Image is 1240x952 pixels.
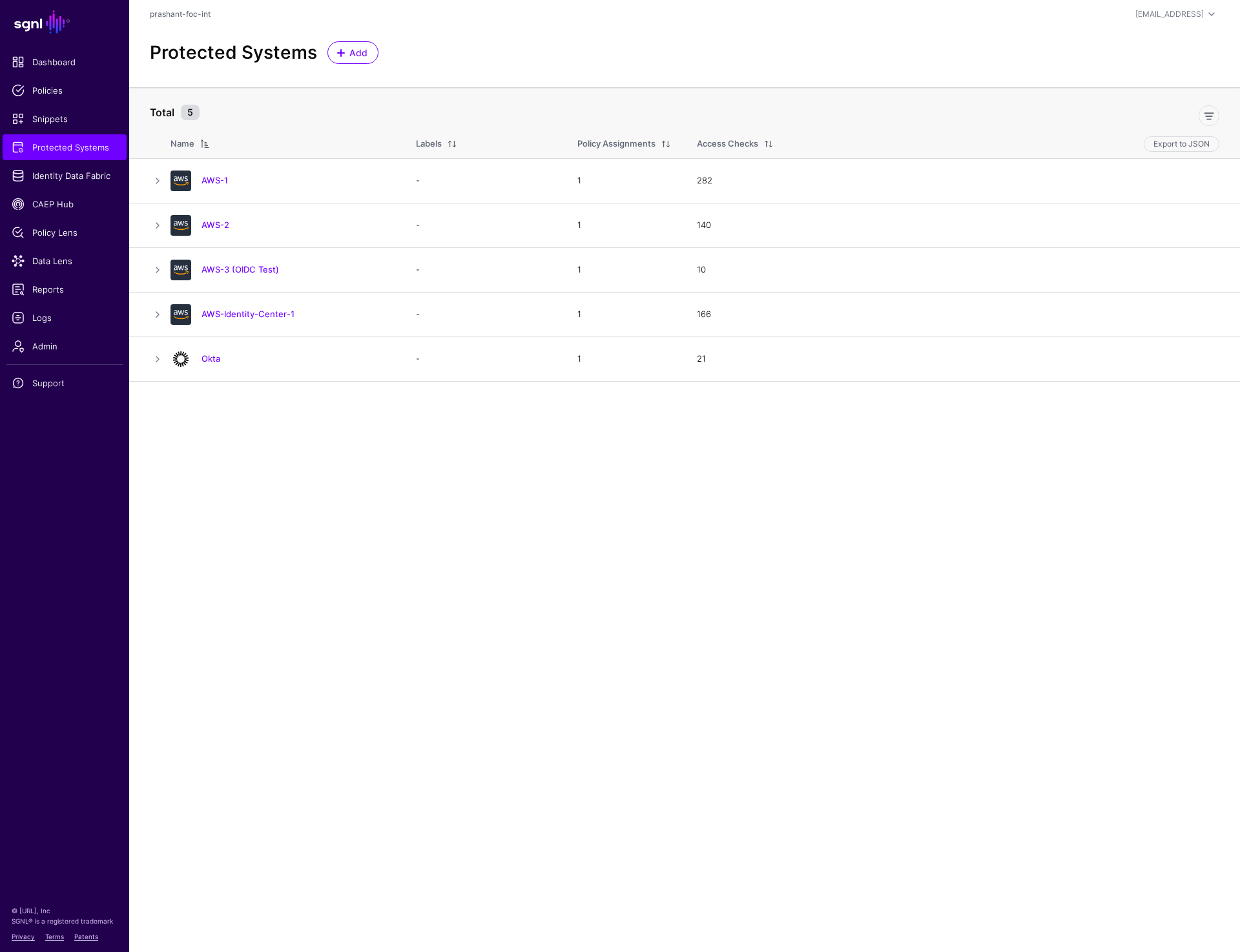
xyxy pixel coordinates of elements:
a: Privacy [12,933,35,940]
a: Logs [3,305,127,331]
a: CAEP Hub [3,191,127,217]
td: 1 [564,158,684,203]
div: Policy Assignments [577,138,656,150]
img: svg+xml;base64,PHN2ZyB3aWR0aD0iNjQiIGhlaWdodD0iNjQiIHZpZXdCb3g9IjAgMCA2NCA2NCIgZmlsbD0ibm9uZSIgeG... [170,304,191,325]
div: 140 [697,219,1219,232]
a: AWS-2 [201,220,229,230]
a: SGNL [8,8,121,36]
td: 1 [564,336,684,381]
td: - [403,336,564,381]
strong: Total [150,106,174,119]
span: Identity Data Fabric [12,169,118,182]
td: 1 [564,203,684,247]
td: - [403,247,564,292]
div: 10 [697,264,1219,276]
a: Terms [45,933,64,940]
a: AWS-Identity-Center-1 [201,309,294,319]
a: Identity Data Fabric [3,163,127,189]
div: 166 [697,308,1219,321]
h2: Protected Systems [150,42,317,64]
span: Policy Lens [12,226,118,239]
img: svg+xml;base64,PHN2ZyB3aWR0aD0iNjQiIGhlaWdodD0iNjQiIHZpZXdCb3g9IjAgMCA2NCA2NCIgZmlsbD0ibm9uZSIgeG... [170,349,191,369]
a: Reports [3,276,127,302]
a: Snippets [3,106,127,132]
img: svg+xml;base64,PHN2ZyB3aWR0aD0iNjQiIGhlaWdodD0iNjQiIHZpZXdCb3g9IjAgMCA2NCA2NCIgZmlsbD0ibm9uZSIgeG... [170,215,191,236]
div: Access Checks [697,138,758,150]
span: CAEP Hub [12,198,118,211]
small: 5 [181,105,200,120]
div: 282 [697,174,1219,187]
a: AWS-3 (OIDC Test) [201,264,279,274]
a: Okta [201,353,220,364]
a: Data Lens [3,248,127,274]
td: 1 [564,292,684,336]
td: - [403,158,564,203]
span: Reports [12,283,118,296]
div: [EMAIL_ADDRESS] [1135,8,1204,20]
p: © [URL], Inc [12,905,118,916]
div: Labels [416,138,442,150]
a: Policy Lens [3,220,127,245]
td: - [403,203,564,247]
a: Add [327,41,378,64]
span: Add [348,46,369,59]
button: Export to JSON [1144,136,1219,152]
span: Snippets [12,112,118,125]
span: Dashboard [12,56,118,68]
div: Name [170,138,194,150]
div: 21 [697,353,1219,366]
p: SGNL® is a registered trademark [12,916,118,926]
a: Patents [74,933,98,940]
span: Admin [12,340,118,353]
img: svg+xml;base64,PHN2ZyB3aWR0aD0iNjQiIGhlaWdodD0iNjQiIHZpZXdCb3g9IjAgMCA2NCA2NCIgZmlsbD0ibm9uZSIgeG... [170,171,191,191]
a: Dashboard [3,49,127,75]
td: 1 [564,247,684,292]
img: svg+xml;base64,PHN2ZyB3aWR0aD0iNjQiIGhlaWdodD0iNjQiIHZpZXdCb3g9IjAgMCA2NCA2NCIgZmlsbD0ibm9uZSIgeG... [170,260,191,280]
a: Admin [3,333,127,359]
a: Protected Systems [3,134,127,160]
span: Policies [12,84,118,97]
span: Data Lens [12,254,118,267]
span: Protected Systems [12,141,118,154]
span: Logs [12,311,118,324]
span: Support [12,377,118,389]
a: AWS-1 [201,175,228,185]
a: Policies [3,78,127,103]
td: - [403,292,564,336]
a: prashant-foc-int [150,9,211,19]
